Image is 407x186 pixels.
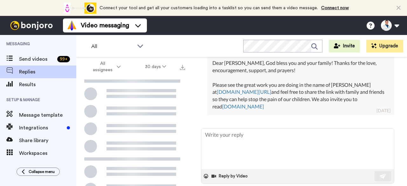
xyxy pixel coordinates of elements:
[61,3,96,14] div: animation
[91,43,134,50] span: All
[81,21,129,30] span: Video messaging
[133,61,178,72] button: 30 days
[19,137,76,144] span: Share library
[19,111,76,119] span: Message template
[8,21,55,30] img: bj-logo-header-white.svg
[29,169,55,174] span: Collapse menu
[19,149,76,157] span: Workspaces
[376,107,390,114] div: [DATE]
[212,59,389,110] div: Dear [PERSON_NAME], God bless you and your family! Thanks for the love, encouragement, support, a...
[180,65,185,70] img: export.svg
[78,58,133,76] button: All assignees
[380,174,387,179] img: send-white.svg
[100,6,318,10] span: Connect your tool and get all your customers loading into a tasklist so you can send them a video...
[67,20,77,31] img: vm-color.svg
[211,171,250,181] button: Reply by Video
[19,55,55,63] span: Send videos
[17,168,60,176] button: Collapse menu
[366,40,403,52] button: Upgrade
[329,40,360,52] button: Invite
[178,62,187,72] button: Export all results that match these filters now.
[19,81,76,88] span: Results
[19,68,76,76] span: Replies
[321,6,349,10] a: Connect now
[222,103,264,109] a: [DOMAIN_NAME]
[57,56,70,62] div: 99 +
[217,89,271,95] a: [DOMAIN_NAME][URL]
[19,124,64,132] span: Integrations
[90,60,115,73] span: All assignees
